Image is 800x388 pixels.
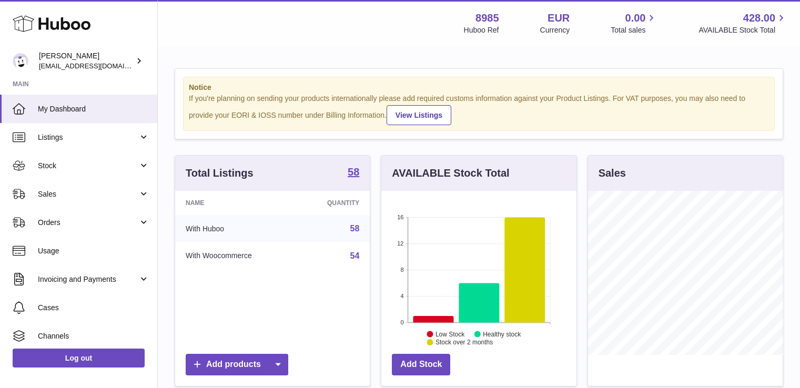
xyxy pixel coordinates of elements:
a: Add products [186,354,288,375]
td: With Woocommerce [175,242,296,270]
h3: Total Listings [186,166,254,180]
a: 0.00 Total sales [611,11,657,35]
strong: 58 [348,167,359,177]
text: 16 [398,214,404,220]
strong: EUR [548,11,570,25]
a: 58 [350,224,360,233]
img: info@dehaanlifestyle.nl [13,53,28,69]
div: Currency [540,25,570,35]
span: Orders [38,218,138,228]
strong: 8985 [475,11,499,25]
text: 12 [398,240,404,247]
span: Listings [38,132,138,142]
span: Cases [38,303,149,313]
h3: Sales [599,166,626,180]
span: Total sales [611,25,657,35]
text: Healthy stock [483,330,521,338]
th: Name [175,191,296,215]
span: 428.00 [743,11,775,25]
a: View Listings [387,105,451,125]
a: 54 [350,251,360,260]
h3: AVAILABLE Stock Total [392,166,509,180]
strong: Notice [189,83,769,93]
a: Add Stock [392,354,450,375]
span: Usage [38,246,149,256]
text: 0 [401,319,404,325]
span: Stock [38,161,138,171]
div: Huboo Ref [464,25,499,35]
a: 58 [348,167,359,179]
div: [PERSON_NAME] [39,51,134,71]
a: 428.00 AVAILABLE Stock Total [698,11,787,35]
td: With Huboo [175,215,296,242]
a: Log out [13,349,145,367]
span: AVAILABLE Stock Total [698,25,787,35]
text: 8 [401,267,404,273]
th: Quantity [296,191,370,215]
text: 4 [401,293,404,299]
span: Invoicing and Payments [38,274,138,284]
span: Sales [38,189,138,199]
span: Channels [38,331,149,341]
span: 0.00 [625,11,646,25]
span: [EMAIL_ADDRESS][DOMAIN_NAME] [39,62,155,70]
text: Low Stock [436,330,465,338]
span: My Dashboard [38,104,149,114]
text: Stock over 2 months [436,339,493,346]
div: If you're planning on sending your products internationally please add required customs informati... [189,94,769,125]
